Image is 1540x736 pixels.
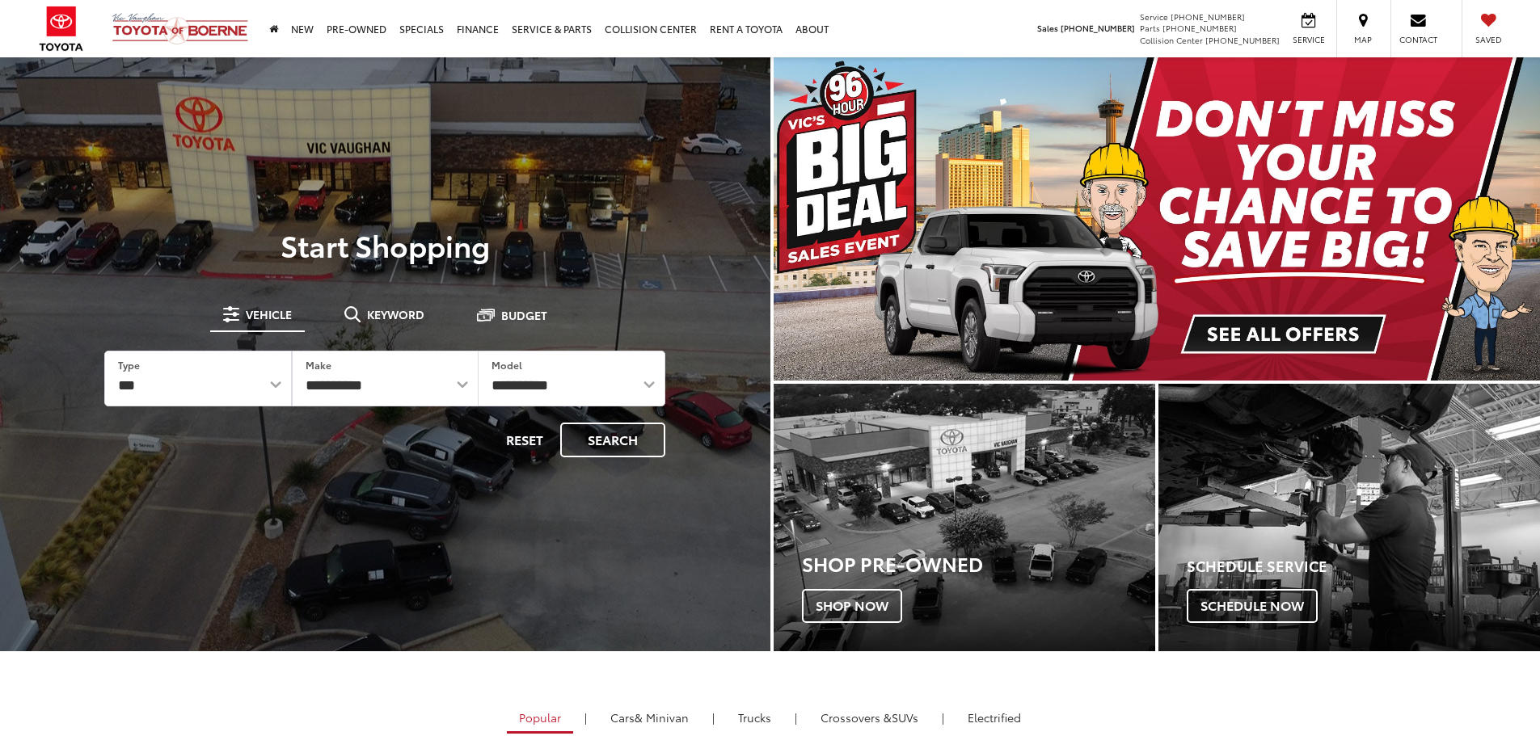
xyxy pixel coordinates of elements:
p: Start Shopping [68,229,702,261]
h4: Schedule Service [1187,558,1540,574]
a: Trucks [726,704,783,731]
img: Vic Vaughan Toyota of Boerne [112,12,249,45]
span: Keyword [367,309,424,320]
span: Saved [1470,34,1506,45]
label: Model [492,358,522,372]
span: Parts [1140,22,1160,34]
button: Search [560,423,665,457]
span: Collision Center [1140,34,1203,46]
li: | [708,709,719,725]
a: Popular [507,704,573,734]
span: Contact [1399,34,1437,45]
label: Make [306,358,331,372]
span: Service [1140,11,1168,23]
a: Schedule Service Schedule Now [1158,384,1540,651]
span: & Minivan [635,709,689,725]
span: [PHONE_NUMBER] [1205,34,1280,46]
div: Toyota [1158,384,1540,651]
span: Shop Now [802,589,902,623]
span: Map [1345,34,1381,45]
span: Vehicle [246,309,292,320]
span: [PHONE_NUMBER] [1061,22,1135,34]
a: Cars [598,704,701,731]
div: Toyota [774,384,1155,651]
a: SUVs [808,704,930,731]
li: | [580,709,591,725]
a: Shop Pre-Owned Shop Now [774,384,1155,651]
span: Crossovers & [821,709,892,725]
span: Service [1290,34,1327,45]
a: Electrified [956,704,1033,731]
span: Schedule Now [1187,589,1318,623]
li: | [938,709,948,725]
li: | [791,709,801,725]
span: [PHONE_NUMBER] [1171,11,1245,23]
span: Budget [501,309,547,321]
span: [PHONE_NUMBER] [1162,22,1237,34]
button: Reset [492,423,557,457]
h3: Shop Pre-Owned [802,553,1155,574]
label: Type [118,358,140,372]
span: Sales [1037,22,1058,34]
